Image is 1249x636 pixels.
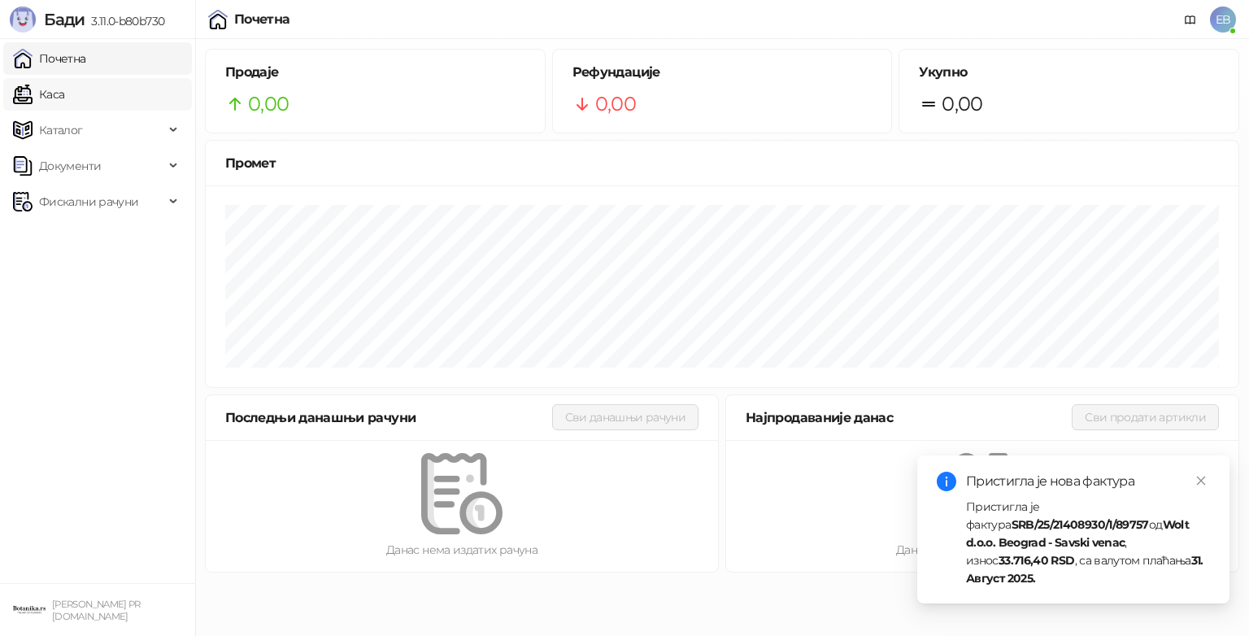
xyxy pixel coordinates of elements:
[10,7,36,33] img: Logo
[39,150,101,182] span: Документи
[1072,404,1219,430] button: Сви продати артикли
[225,407,552,428] div: Последњи данашњи рачуни
[966,472,1210,491] div: Пристигла је нова фактура
[13,594,46,626] img: 64x64-companyLogo-0e2e8aaa-0bd2-431b-8613-6e3c65811325.png
[39,114,83,146] span: Каталог
[919,63,1219,82] h5: Укупно
[966,553,1203,586] strong: 31. Август 2025.
[39,185,138,218] span: Фискални рачуни
[942,89,982,120] span: 0,00
[1210,7,1236,33] span: EB
[52,599,141,622] small: [PERSON_NAME] PR [DOMAIN_NAME]
[595,89,636,120] span: 0,00
[572,63,873,82] h5: Рефундације
[1195,475,1207,486] span: close
[1012,517,1149,532] strong: SRB/25/21408930/1/89757
[1192,472,1210,490] a: Close
[13,78,64,111] a: Каса
[13,42,86,75] a: Почетна
[1177,7,1203,33] a: Документација
[746,407,1072,428] div: Најпродаваније данас
[225,63,525,82] h5: Продаје
[248,89,289,120] span: 0,00
[999,553,1075,568] strong: 33.716,40 RSD
[234,13,290,26] div: Почетна
[552,404,698,430] button: Сви данашњи рачуни
[752,541,1212,559] div: Данас нема продатих артикала
[85,14,164,28] span: 3.11.0-b80b730
[937,472,956,491] span: info-circle
[232,541,692,559] div: Данас нема издатих рачуна
[44,10,85,29] span: Бади
[966,498,1210,587] div: Пристигла је фактура од , износ , са валутом плаћања
[225,153,1219,173] div: Промет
